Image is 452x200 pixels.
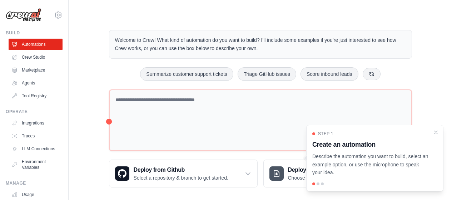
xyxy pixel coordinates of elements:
[312,152,429,177] p: Describe the automation you want to build, select an example option, or use the microphone to spe...
[300,67,358,81] button: Score inbound leads
[9,156,63,173] a: Environment Variables
[433,130,439,135] button: Close walkthrough
[9,143,63,155] a: LLM Connections
[6,8,41,22] img: Logo
[6,30,63,36] div: Build
[312,140,429,150] h3: Create an automation
[6,109,63,114] div: Operate
[134,166,228,174] h3: Deploy from Github
[9,90,63,102] a: Tool Registry
[6,180,63,186] div: Manage
[9,64,63,76] a: Marketplace
[318,131,333,137] span: Step 1
[9,52,63,63] a: Crew Studio
[134,174,228,181] p: Select a repository & branch to get started.
[238,67,296,81] button: Triage GitHub issues
[115,36,406,53] p: Welcome to Crew! What kind of automation do you want to build? I'll include some examples if you'...
[288,174,348,181] p: Choose a zip file to upload.
[140,67,233,81] button: Summarize customer support tickets
[9,39,63,50] a: Automations
[9,117,63,129] a: Integrations
[288,166,348,174] h3: Deploy from zip file
[9,130,63,142] a: Traces
[9,77,63,89] a: Agents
